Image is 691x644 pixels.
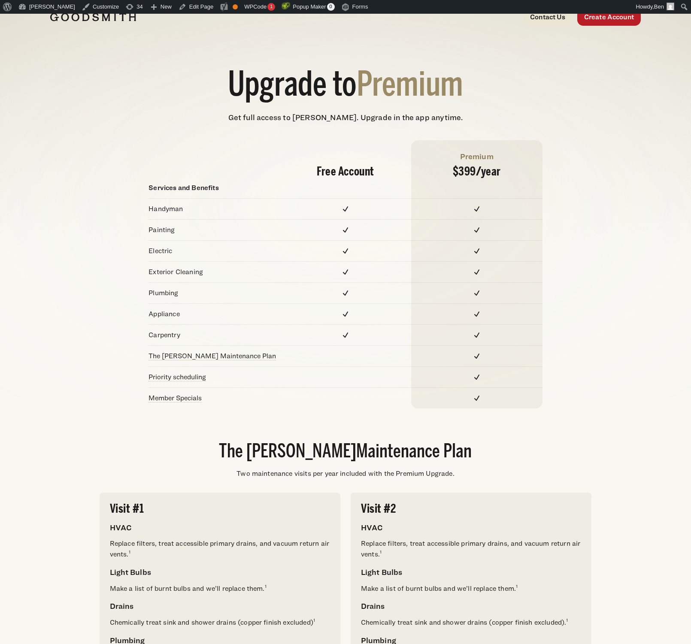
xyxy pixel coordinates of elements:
[149,309,280,319] p: Appliance
[340,204,351,214] img: Check Line
[313,617,315,621] span: 1
[290,166,401,178] h3: Free Account
[327,3,335,11] span: 0
[361,617,581,628] p: Chemically treat sink and shower drains (copper finish excluded).
[149,183,280,193] p: Services and Benefits
[340,225,351,235] img: Check Line
[577,9,641,26] a: Create Account
[361,503,581,515] h3: Visit #2
[110,583,330,594] p: Make a list of burnt bulbs and we’ll replace them.
[472,267,482,277] img: Check Line
[472,351,482,361] img: Check Line
[267,3,275,11] div: 1
[340,246,351,256] img: Check Line
[50,13,136,21] img: Goodsmith
[149,288,280,298] p: Plumbing
[472,288,482,298] img: Check Line
[357,70,463,103] span: Premium
[361,600,581,612] h4: Drains
[110,617,330,628] p: Chemically treat sink and shower drains (copper finish excluded)
[233,4,238,9] div: OK
[361,566,581,578] h4: Light Bulbs
[100,443,592,462] h2: The [PERSON_NAME] Maintenance Plan
[110,522,330,533] h4: HVAC
[516,583,518,587] span: 1
[421,166,532,178] h3: $399/ year
[472,330,482,340] img: Check Line
[149,246,280,256] p: Electric
[110,600,330,612] h4: Drains
[340,309,351,319] img: Check Line
[129,549,130,553] span: 1
[100,469,592,479] div: Two maintenance visits per year included with the Premium Upgrade.
[110,503,330,515] h3: Visit #1
[110,566,330,578] h4: Light Bulbs
[472,309,482,319] img: Check Line
[340,267,351,277] img: Check Line
[654,3,664,10] span: Ben
[110,538,330,559] p: Replace filters, treat accessible primary drains, and vacuum return air vents.
[380,549,382,553] span: 1
[149,330,280,340] p: Carpentry
[523,9,572,26] a: Contact Us
[361,522,581,533] h4: HVAC
[472,246,482,256] img: Check Line
[149,225,280,235] p: Painting
[149,204,280,214] p: Handyman
[149,394,202,402] span: Member Specials
[340,330,351,340] img: Check Line
[149,373,206,381] a: Priority scheduling
[421,151,532,162] h4: Premium
[149,352,276,360] a: The [PERSON_NAME] Maintenance Plan
[265,583,267,587] span: 1
[149,267,280,277] p: Exterior Cleaning
[566,617,568,621] span: 1
[472,372,482,382] img: Check Line
[361,538,581,559] p: Replace filters, treat accessible primary drains, and vacuum return air vents.
[472,225,482,235] img: Check Line
[472,393,482,403] img: Check Line
[472,204,482,214] img: Check Line
[361,583,581,594] p: Make a list of burnt bulbs and we’ll replace them.
[340,288,351,298] img: Check Line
